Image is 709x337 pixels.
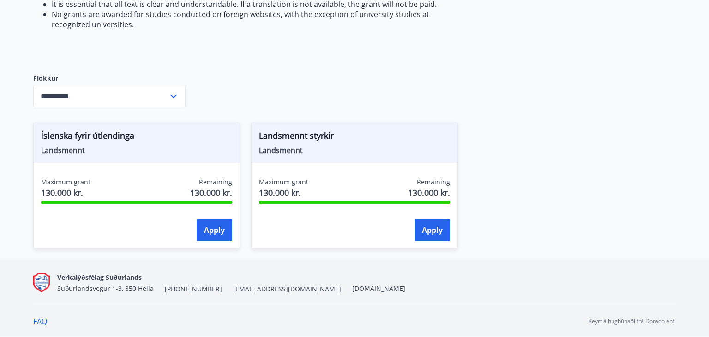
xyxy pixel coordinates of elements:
span: Remaining [417,177,450,187]
span: Verkalýðsfélag Suðurlands [57,273,142,282]
span: Landsmennt [41,145,232,155]
span: Íslenska fyrir útlendinga [41,130,232,145]
span: Landsmennt styrkir [259,130,450,145]
span: Suðurlandsvegur 1-3, 850 Hella [57,284,154,293]
span: Landsmennt [259,145,450,155]
span: Maximum grant [41,177,90,187]
span: 130.000 kr. [259,187,308,199]
span: Remaining [199,177,232,187]
label: Flokkur [33,74,186,83]
li: No grants are awarded for studies conducted on foreign websites, with the exception of university... [52,9,469,30]
span: [EMAIL_ADDRESS][DOMAIN_NAME] [233,284,341,294]
span: [PHONE_NUMBER] [165,284,222,294]
span: 130.000 kr. [190,187,232,199]
a: FAQ [33,316,47,326]
img: Q9do5ZaFAFhn9lajViqaa6OIrJ2A2A46lF7VsacK.png [33,273,50,293]
button: Apply [197,219,232,241]
button: Apply [415,219,450,241]
span: 130.000 kr. [41,187,90,199]
span: 130.000 kr. [408,187,450,199]
span: Maximum grant [259,177,308,187]
p: Keyrt á hugbúnaði frá Dorado ehf. [589,317,676,325]
a: [DOMAIN_NAME] [352,284,405,293]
